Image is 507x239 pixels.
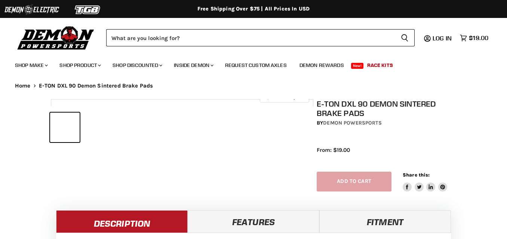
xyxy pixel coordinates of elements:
[317,99,460,118] h1: E-TON DXL 90 Demon Sintered Brake Pads
[395,29,415,46] button: Search
[317,147,350,153] span: From: $19.00
[4,3,60,17] img: Demon Electric Logo 2
[60,3,116,17] img: TGB Logo 2
[168,58,218,73] a: Inside Demon
[107,58,167,73] a: Shop Discounted
[39,83,153,89] span: E-TON DXL 90 Demon Sintered Brake Pads
[294,58,350,73] a: Demon Rewards
[56,210,188,233] a: Description
[9,58,52,73] a: Shop Make
[106,29,415,46] form: Product
[106,29,395,46] input: Search
[15,83,31,89] a: Home
[456,33,492,43] a: $19.00
[319,210,451,233] a: Fitment
[50,113,80,142] button: E-TON DXL 90 Demon Sintered Brake Pads thumbnail
[403,172,430,178] span: Share this:
[362,58,399,73] a: Race Kits
[317,119,460,127] div: by
[433,34,452,42] span: Log in
[469,34,488,42] span: $19.00
[351,63,364,69] span: New!
[188,210,319,233] a: Features
[264,94,305,100] span: Click to expand
[54,58,105,73] a: Shop Product
[429,35,456,42] a: Log in
[323,120,381,126] a: Demon Powersports
[403,172,447,191] aside: Share this:
[15,24,97,51] img: Demon Powersports
[219,58,292,73] a: Request Custom Axles
[9,55,486,73] ul: Main menu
